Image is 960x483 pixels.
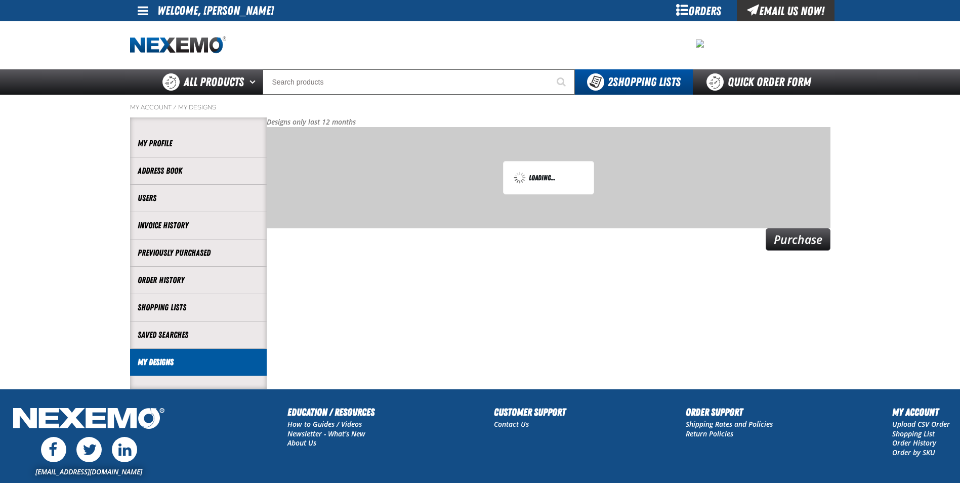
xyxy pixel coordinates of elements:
strong: 2 [608,75,613,89]
a: Home [130,36,226,54]
a: My Designs [178,103,216,111]
a: Newsletter - What's New [287,429,365,438]
span: All Products [184,73,244,91]
a: Return Policies [686,429,733,438]
button: You have 2 Shopping Lists. Open to view details [575,69,693,95]
img: 08cb5c772975e007c414e40fb9967a9c.jpeg [696,39,704,48]
img: Nexemo logo [130,36,226,54]
a: Quick Order Form [693,69,830,95]
a: Users [138,192,259,204]
h2: My Account [892,405,950,420]
a: Shipping Rates and Policies [686,419,773,429]
a: My Designs [138,356,259,368]
a: My Profile [138,138,259,149]
a: Previously Purchased [138,247,259,259]
a: Order History [138,274,259,286]
a: [EMAIL_ADDRESS][DOMAIN_NAME] [35,467,142,476]
a: How to Guides / Videos [287,419,362,429]
a: My Account [130,103,172,111]
h2: Education / Resources [287,405,374,420]
a: Invoice History [138,220,259,231]
a: Shopping List [892,429,935,438]
a: Order History [892,438,936,448]
a: Purchase [766,228,830,251]
input: Search [263,69,575,95]
a: Contact Us [494,419,529,429]
h2: Order Support [686,405,773,420]
p: Designs only last 12 months [267,117,830,127]
a: Shopping Lists [138,302,259,313]
button: Open All Products pages [246,69,263,95]
a: Saved Searches [138,329,259,341]
a: Upload CSV Order [892,419,950,429]
button: Start Searching [550,69,575,95]
h2: Customer Support [494,405,566,420]
a: Order by SKU [892,448,935,457]
span: / [173,103,177,111]
div: Loading... [514,172,583,184]
a: About Us [287,438,316,448]
span: Shopping Lists [608,75,681,89]
img: Nexemo Logo [10,405,168,434]
a: Address Book [138,165,259,177]
nav: Breadcrumbs [130,103,830,111]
